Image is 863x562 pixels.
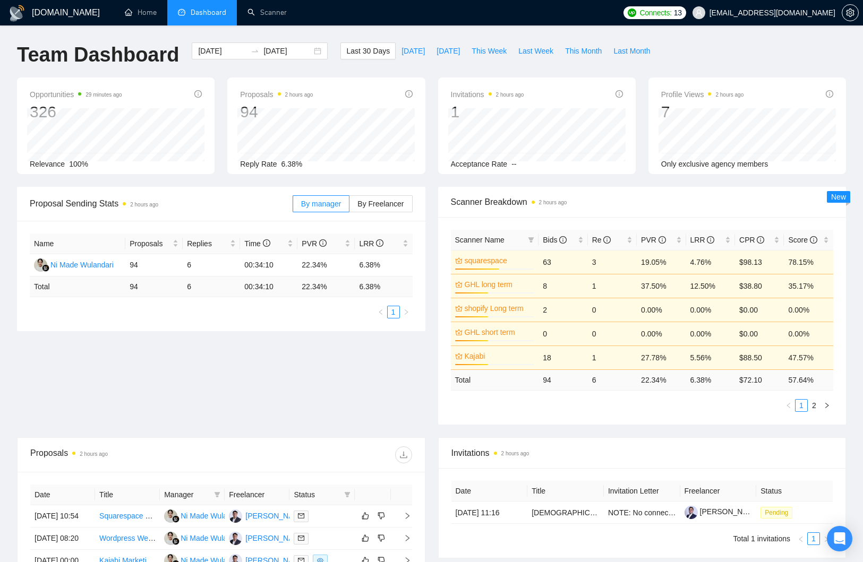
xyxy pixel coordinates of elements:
a: squarespace [465,255,533,266]
a: Squarespace Web Designer with Graphic Skills [99,512,255,520]
span: dislike [378,512,385,520]
button: dislike [375,532,388,544]
span: like [362,534,369,542]
img: NM [164,532,177,545]
td: 63 [539,250,587,274]
div: [PERSON_NAME] [245,510,306,522]
div: Open Intercom Messenger [827,526,852,551]
span: right [823,536,830,542]
td: Total [451,369,539,390]
img: UP [229,509,242,523]
td: [DATE] 10:54 [30,505,95,528]
a: GHL long term [465,279,533,290]
a: UP[PERSON_NAME] [229,511,306,520]
span: left [798,536,804,542]
span: LRR [359,239,383,248]
span: setting [842,8,858,17]
img: gigradar-bm.png [172,515,180,523]
span: filter [214,491,220,498]
span: Only exclusive agency members [661,160,768,168]
span: info-circle [319,239,327,247]
span: like [362,512,369,520]
span: filter [344,491,351,498]
a: 1 [808,533,819,544]
span: PVR [302,239,327,248]
span: info-circle [810,236,817,244]
td: 6.38 % [686,369,735,390]
button: left [782,399,795,412]
img: NM [164,509,177,523]
a: 1 [388,306,399,318]
span: Invitations [451,88,524,101]
button: right [820,532,833,545]
a: shopify Long term [465,302,533,314]
a: NMNi Made Wulandari [34,260,114,269]
a: GHL short term [465,326,533,338]
span: 100% [69,160,88,168]
span: [DATE] [401,45,425,57]
a: searchScanner [247,8,287,17]
td: 1 [588,345,637,369]
li: Total 1 invitations [733,532,790,545]
td: 22.34 % [637,369,686,390]
span: info-circle [659,236,666,244]
td: 1 [588,274,637,298]
a: Pending [761,508,797,516]
span: info-circle [559,236,567,244]
span: Last 30 Days [346,45,390,57]
button: left [374,306,387,318]
th: Freelancer [680,481,757,502]
a: [PERSON_NAME] [685,507,761,516]
td: 6 [588,369,637,390]
td: 22.34% [297,254,355,276]
li: 1 [795,399,808,412]
span: Scanner Name [455,236,505,244]
a: setting [842,8,859,17]
button: Last Week [512,42,559,59]
td: 6 [183,276,240,297]
td: $0.00 [735,298,784,322]
span: PVR [641,236,666,244]
time: 2 hours ago [80,451,108,457]
td: 27.78% [637,345,686,369]
img: logo [8,5,25,22]
span: right [395,512,411,520]
td: 35.17% [784,274,833,298]
th: Name [30,234,125,254]
td: Total [30,276,125,297]
button: Last Month [608,42,656,59]
span: Manager [164,489,210,500]
td: 00:34:10 [240,276,297,297]
td: 3 [588,250,637,274]
td: 00:34:10 [240,254,297,276]
span: Proposals [130,238,170,249]
span: right [403,309,409,315]
input: End date [263,45,312,57]
button: download [395,446,412,463]
td: [DATE] 08:20 [30,528,95,550]
span: left [785,402,792,409]
a: Kajabi [465,350,533,362]
span: Last Month [613,45,650,57]
td: $38.80 [735,274,784,298]
div: Ni Made Wulandari [181,510,244,522]
span: info-circle [757,236,764,244]
span: crown [455,328,463,336]
h1: Team Dashboard [17,42,179,67]
div: 94 [240,102,313,122]
th: Title [95,485,160,505]
td: 57.64 % [784,369,833,390]
span: This Month [565,45,602,57]
div: 1 [451,102,524,122]
span: crown [455,257,463,264]
span: left [378,309,384,315]
li: Next Page [821,399,833,412]
button: right [400,306,413,318]
li: 2 [808,399,821,412]
a: NMNi Made Wulandari [164,533,244,542]
button: setting [842,4,859,21]
span: Dashboard [191,8,226,17]
td: 94 [125,254,183,276]
span: -- [511,160,516,168]
time: 2 hours ago [130,202,158,207]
